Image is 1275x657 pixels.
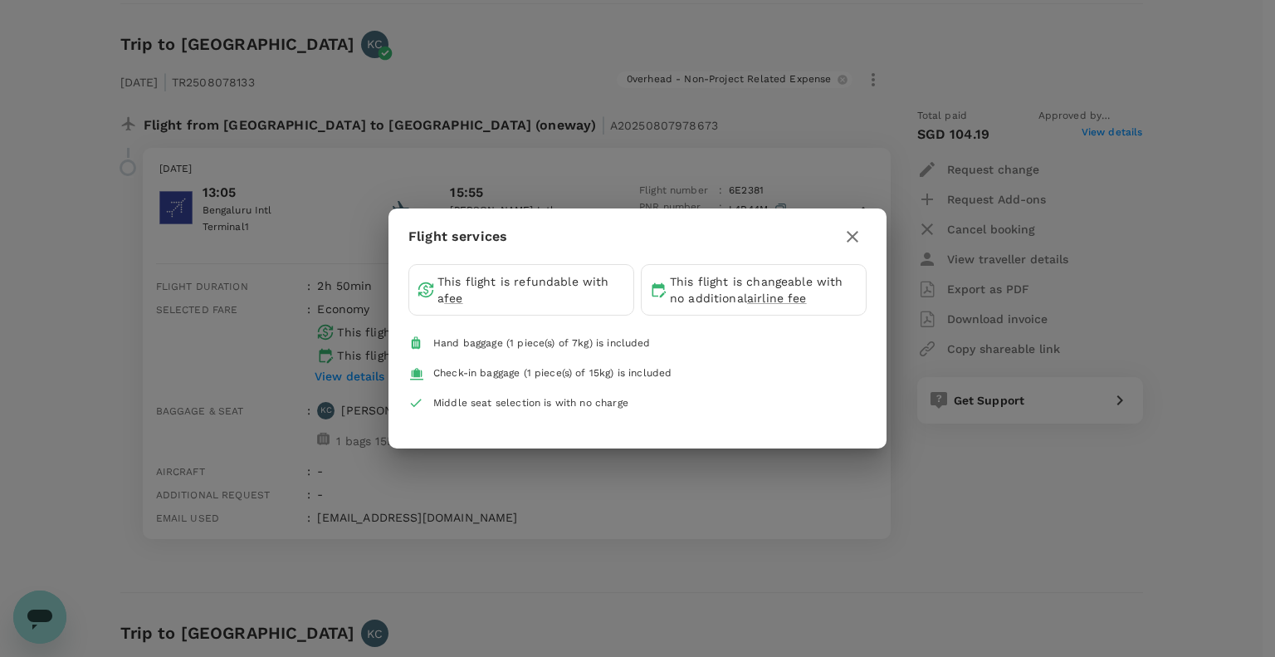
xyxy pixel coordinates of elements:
[437,273,625,306] p: This flight is refundable with a
[670,273,857,306] p: This flight is changeable with no additional
[747,292,807,305] span: airline fee
[444,292,462,305] span: fee
[433,336,651,352] div: Hand baggage (1 piece(s) of 7kg) is included
[433,395,628,412] div: Middle seat selection is with no charge
[433,365,672,382] div: Check-in baggage (1 piece(s) of 15kg) is included
[408,227,507,247] p: Flight services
